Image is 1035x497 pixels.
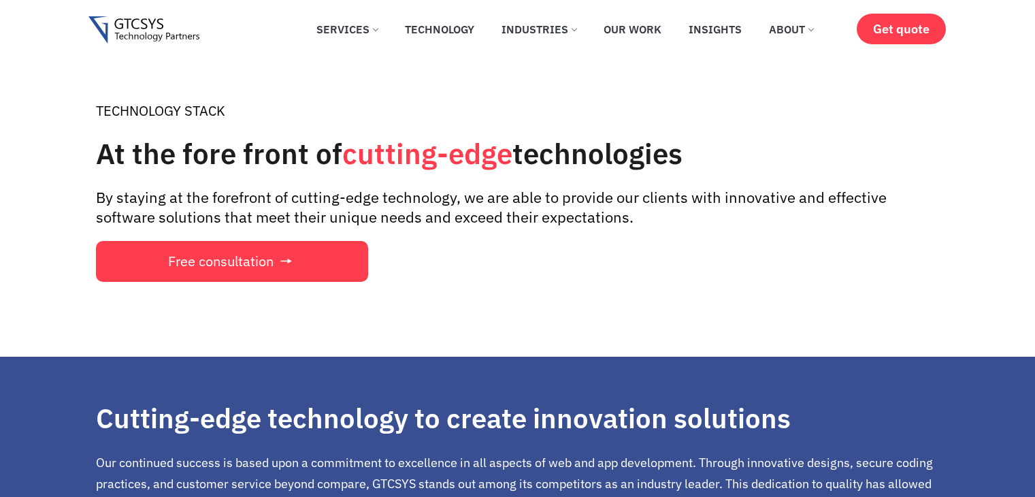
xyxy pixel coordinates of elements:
[96,102,940,120] div: TECHNOLOGY STACK
[96,241,368,282] a: Free consultation
[593,14,672,44] a: Our Work
[678,14,752,44] a: Insights
[395,14,484,44] a: Technology
[96,188,940,227] div: By staying at the forefront of cutting-edge technology, we are able to provide our clients with i...
[96,398,940,438] div: Cutting-edge technology to create innovation solutions
[342,135,512,172] span: cutting-edge
[873,22,930,36] span: Get quote
[857,14,946,44] a: Get quote
[88,16,199,44] img: Gtcsys logo
[491,14,587,44] a: Industries
[306,14,388,44] a: Services
[168,255,274,268] span: Free consultation
[96,133,940,174] h1: At the fore front of technologies
[759,14,823,44] a: About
